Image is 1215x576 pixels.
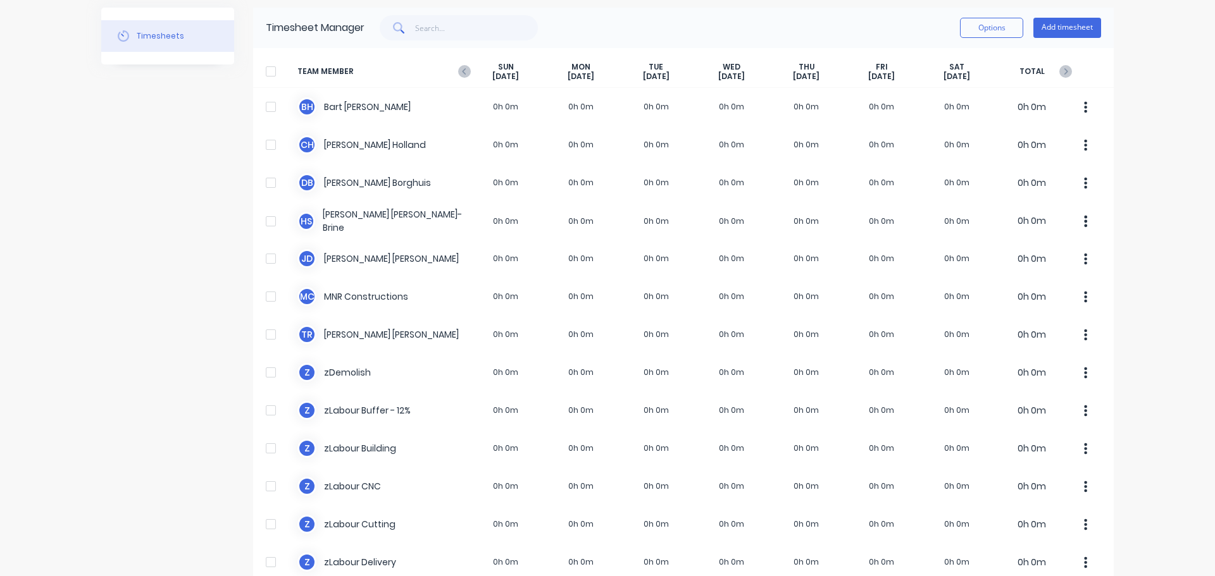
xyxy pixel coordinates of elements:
span: [DATE] [944,71,970,82]
button: Add timesheet [1033,18,1101,38]
span: MON [571,62,590,72]
span: [DATE] [568,71,594,82]
input: Search... [415,15,539,40]
span: TOTAL [994,62,1069,82]
span: SUN [498,62,514,72]
span: TUE [649,62,663,72]
span: WED [723,62,740,72]
span: [DATE] [492,71,519,82]
div: Timesheets [137,30,184,42]
span: [DATE] [868,71,895,82]
span: TEAM MEMBER [297,62,468,82]
span: SAT [949,62,964,72]
span: [DATE] [793,71,819,82]
span: FRI [876,62,888,72]
span: [DATE] [718,71,745,82]
div: Timesheet Manager [266,20,364,35]
button: Options [960,18,1023,38]
span: [DATE] [643,71,670,82]
button: Timesheets [101,20,234,52]
span: THU [799,62,814,72]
